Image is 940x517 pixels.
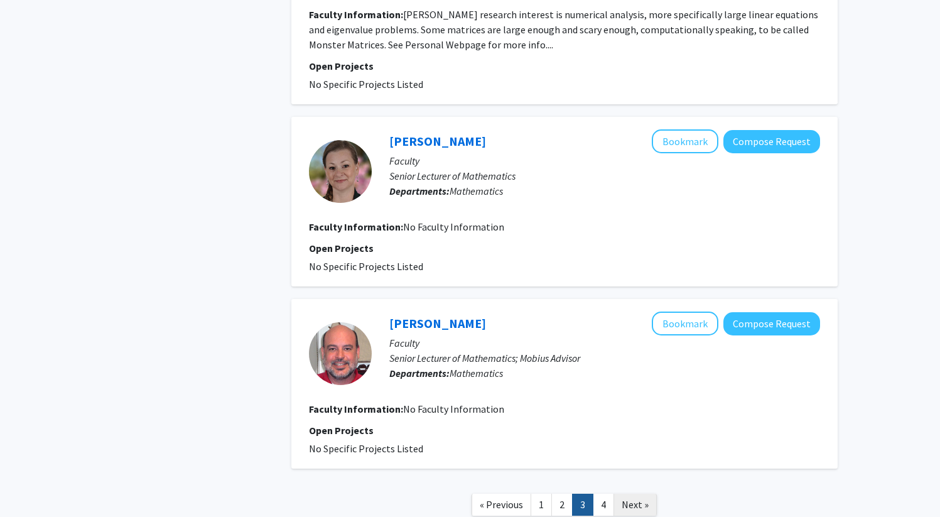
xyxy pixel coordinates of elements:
[389,351,820,366] p: Senior Lecturer of Mathematics; Mobius Advisor
[403,403,504,415] span: No Faculty Information
[389,185,450,197] b: Departments:
[309,403,403,415] b: Faculty Information:
[480,498,523,511] span: « Previous
[309,423,820,438] p: Open Projects
[389,335,820,351] p: Faculty
[309,442,423,455] span: No Specific Projects Listed
[309,241,820,256] p: Open Projects
[309,58,820,73] p: Open Projects
[9,460,53,508] iframe: Chat
[723,312,820,335] button: Compose Request to Steve Cates
[652,312,718,335] button: Add Steve Cates to Bookmarks
[551,494,573,516] a: 2
[572,494,593,516] a: 3
[389,168,820,183] p: Senior Lecturer of Mathematics
[309,8,403,21] b: Faculty Information:
[450,367,503,379] span: Mathematics
[309,260,423,273] span: No Specific Projects Listed
[309,8,818,51] fg-read-more: [PERSON_NAME] research interest is numerical analysis, more specifically large linear equations a...
[613,494,657,516] a: Next
[403,220,504,233] span: No Faculty Information
[389,315,486,331] a: [PERSON_NAME]
[593,494,614,516] a: 4
[389,153,820,168] p: Faculty
[450,185,503,197] span: Mathematics
[389,367,450,379] b: Departments:
[309,220,403,233] b: Faculty Information:
[723,130,820,153] button: Compose Request to Amy Goodman
[389,133,486,149] a: [PERSON_NAME]
[652,129,718,153] button: Add Amy Goodman to Bookmarks
[309,78,423,90] span: No Specific Projects Listed
[622,498,649,511] span: Next »
[531,494,552,516] a: 1
[472,494,531,516] a: Previous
